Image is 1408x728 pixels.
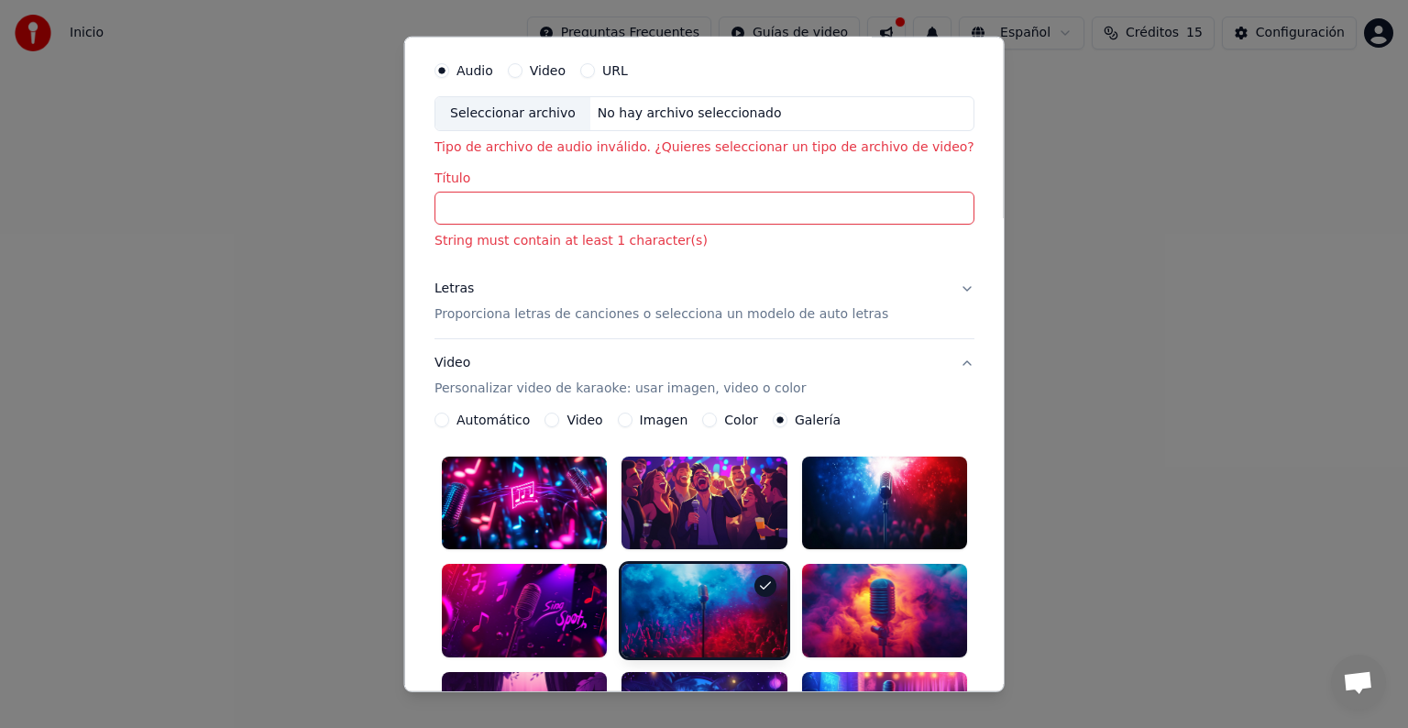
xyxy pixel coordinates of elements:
label: Automático [456,414,530,426]
label: Audio [456,64,493,77]
p: Proporciona letras de canciones o selecciona un modelo de auto letras [434,305,888,324]
p: Tipo de archivo de audio inválido. ¿Quieres seleccionar un tipo de archivo de video? [434,138,974,157]
p: String must contain at least 1 character(s) [434,232,974,250]
label: URL [602,64,628,77]
label: Video [566,414,602,426]
label: Video [529,64,565,77]
button: VideoPersonalizar video de karaoke: usar imagen, video o color [434,339,974,413]
label: Imagen [639,414,687,426]
p: Personalizar video de karaoke: usar imagen, video o color [434,380,806,398]
label: Título [434,171,974,184]
label: Color [724,414,758,426]
div: Letras [434,280,474,298]
div: No hay archivo seleccionado [589,105,788,123]
div: Seleccionar archivo [435,97,590,130]
button: LetrasProporciona letras de canciones o selecciona un modelo de auto letras [434,265,974,338]
div: Video [434,354,806,398]
label: Galería [795,414,841,426]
